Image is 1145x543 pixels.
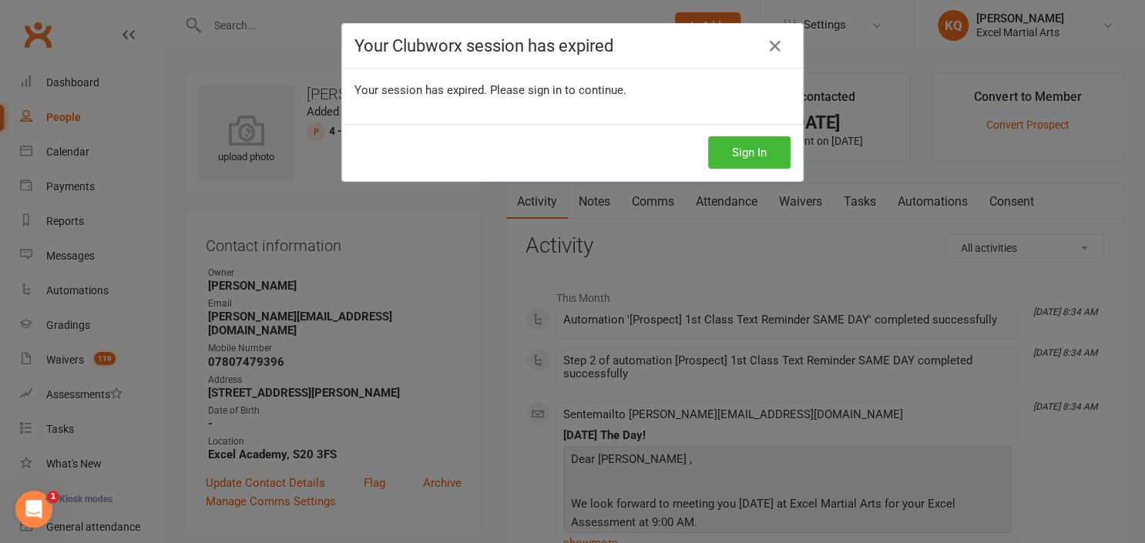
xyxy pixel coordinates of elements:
iframe: Intercom live chat [15,491,52,528]
span: Your session has expired. Please sign in to continue. [354,83,626,97]
a: Close [763,34,787,59]
button: Sign In [708,136,791,169]
h4: Your Clubworx session has expired [354,36,791,55]
span: 1 [47,491,59,503]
